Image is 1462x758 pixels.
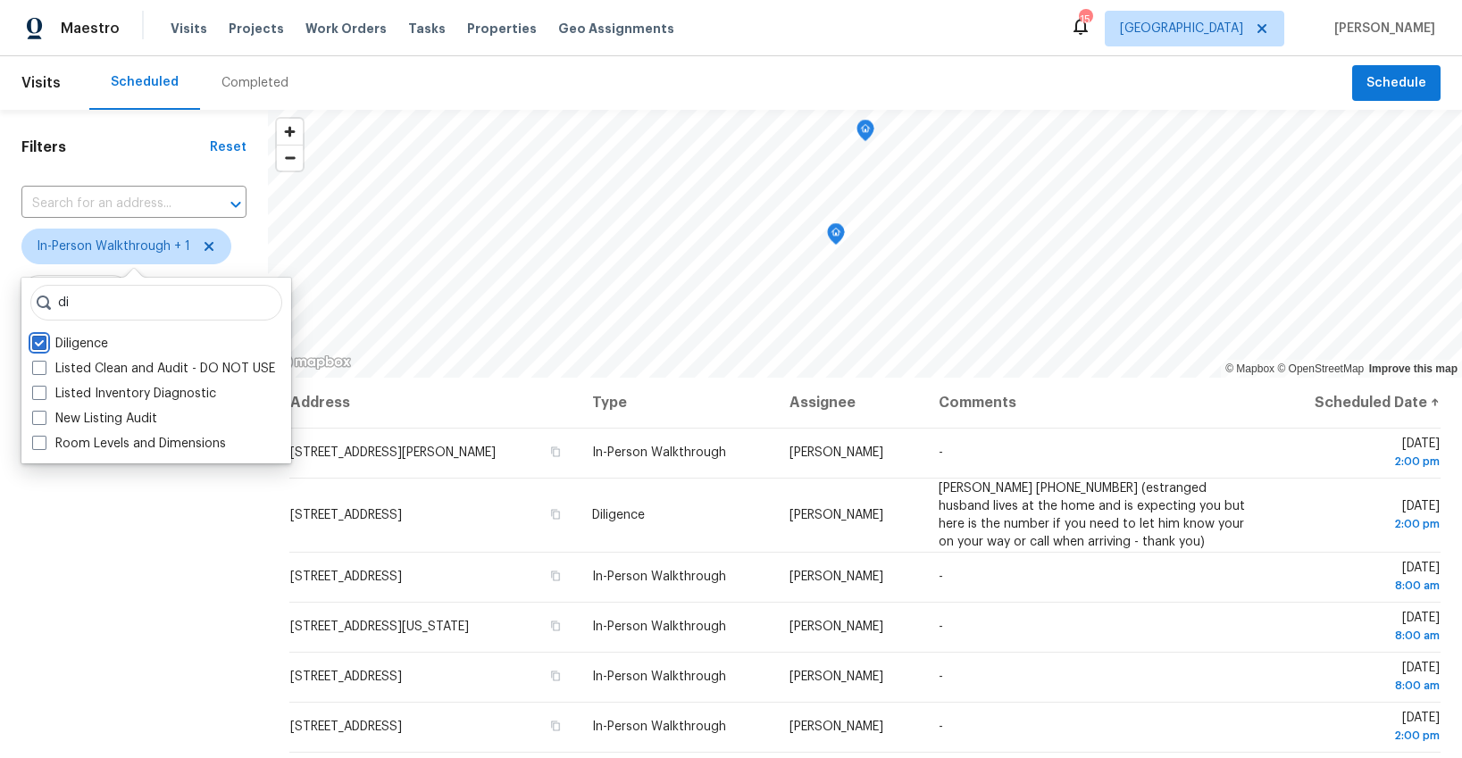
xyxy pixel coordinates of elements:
[939,621,943,633] span: -
[32,435,226,453] label: Room Levels and Dimensions
[1366,72,1426,95] span: Schedule
[1284,500,1440,533] span: [DATE]
[289,378,578,428] th: Address
[1284,453,1440,471] div: 2:00 pm
[1284,662,1440,695] span: [DATE]
[277,146,303,171] span: Zoom out
[1120,20,1243,37] span: [GEOGRAPHIC_DATA]
[789,671,883,683] span: [PERSON_NAME]
[578,378,776,428] th: Type
[547,618,564,634] button: Copy Address
[1270,378,1441,428] th: Scheduled Date ↑
[210,138,246,156] div: Reset
[408,22,446,35] span: Tasks
[592,621,726,633] span: In-Person Walkthrough
[856,120,874,147] div: Map marker
[171,20,207,37] span: Visits
[221,74,288,92] div: Completed
[305,20,387,37] span: Work Orders
[789,621,883,633] span: [PERSON_NAME]
[939,571,943,583] span: -
[547,718,564,734] button: Copy Address
[1284,677,1440,695] div: 8:00 am
[939,482,1245,548] span: [PERSON_NAME] [PHONE_NUMBER] (estranged husband lives at the home and is expecting you but here i...
[775,378,924,428] th: Assignee
[467,20,537,37] span: Properties
[111,73,179,91] div: Scheduled
[1284,562,1440,595] span: [DATE]
[1327,20,1435,37] span: [PERSON_NAME]
[547,668,564,684] button: Copy Address
[277,119,303,145] button: Zoom in
[32,385,216,403] label: Listed Inventory Diagnostic
[1277,362,1364,375] a: OpenStreetMap
[290,671,402,683] span: [STREET_ADDRESS]
[1284,612,1440,645] span: [DATE]
[229,20,284,37] span: Projects
[592,446,726,459] span: In-Person Walkthrough
[1352,65,1441,102] button: Schedule
[547,506,564,522] button: Copy Address
[21,138,210,156] h1: Filters
[1284,577,1440,595] div: 8:00 am
[789,446,883,459] span: [PERSON_NAME]
[547,444,564,460] button: Copy Address
[558,20,674,37] span: Geo Assignments
[789,571,883,583] span: [PERSON_NAME]
[939,721,943,733] span: -
[1284,515,1440,533] div: 2:00 pm
[939,446,943,459] span: -
[32,335,108,353] label: Diligence
[592,571,726,583] span: In-Person Walkthrough
[789,721,883,733] span: [PERSON_NAME]
[1284,627,1440,645] div: 8:00 am
[1284,712,1440,745] span: [DATE]
[592,671,726,683] span: In-Person Walkthrough
[924,378,1270,428] th: Comments
[290,509,402,521] span: [STREET_ADDRESS]
[592,509,645,521] span: Diligence
[592,721,726,733] span: In-Person Walkthrough
[290,446,496,459] span: [STREET_ADDRESS][PERSON_NAME]
[32,410,157,428] label: New Listing Audit
[277,145,303,171] button: Zoom out
[21,63,61,103] span: Visits
[1369,362,1458,375] a: Improve this map
[1284,437,1440,471] span: [DATE]
[223,192,248,217] button: Open
[789,509,883,521] span: [PERSON_NAME]
[939,671,943,683] span: -
[1225,362,1274,375] a: Mapbox
[290,721,402,733] span: [STREET_ADDRESS]
[61,20,120,37] span: Maestro
[268,110,1462,378] canvas: Map
[21,190,196,218] input: Search for an address...
[1284,727,1440,745] div: 2:00 pm
[273,352,352,372] a: Mapbox homepage
[827,223,845,251] div: Map marker
[290,571,402,583] span: [STREET_ADDRESS]
[37,237,190,255] span: In-Person Walkthrough + 1
[547,568,564,584] button: Copy Address
[1079,11,1091,29] div: 15
[290,621,469,633] span: [STREET_ADDRESS][US_STATE]
[32,360,275,378] label: Listed Clean and Audit - DO NOT USE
